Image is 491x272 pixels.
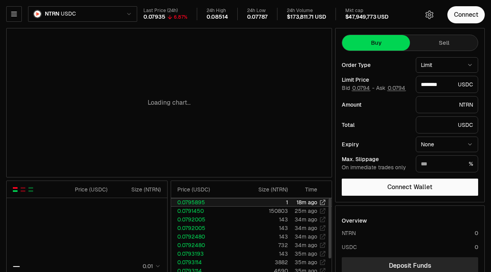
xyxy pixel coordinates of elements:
div: NTRN [416,96,478,113]
td: 0.0793193 [171,249,232,258]
div: Limit Price [342,77,410,82]
td: 0.0792005 [171,224,232,232]
div: 0 [475,243,478,251]
div: 24h High [207,8,228,14]
time: 35m ago [295,259,317,266]
div: Amount [342,102,410,107]
div: 0 [475,229,478,237]
div: — [13,261,20,272]
button: 0.01 [140,261,161,271]
button: Buy [342,35,410,51]
button: Sell [410,35,478,51]
span: Ask [376,85,406,92]
time: 34m ago [295,216,317,223]
td: 0.0791450 [171,207,232,215]
button: Show Buy Orders Only [28,186,34,193]
time: 35m ago [295,250,317,257]
td: 0.0793114 [171,258,232,267]
div: 6.87% [174,14,187,20]
time: 18m ago [297,199,317,206]
div: Price ( USDC ) [177,186,232,193]
span: NTRN [45,11,59,18]
div: USDC [416,116,478,133]
button: None [416,137,478,152]
div: On immediate trades only [342,164,410,171]
div: Mkt cap [345,8,389,14]
td: 0.0792480 [171,232,232,241]
td: 732 [232,241,288,249]
td: 3882 [232,258,288,267]
div: Order Type [342,62,410,68]
button: Show Buy and Sell Orders [12,186,18,193]
div: Size ( NTRN ) [238,186,288,193]
div: Overview [342,217,367,225]
div: Time [295,186,317,193]
td: 143 [232,232,288,241]
div: Price ( USDC ) [60,186,107,193]
button: 0.0794 [387,85,406,91]
img: NTRN Logo [34,11,41,18]
div: $47,949,773 USD [345,14,389,21]
td: 0.0792480 [171,241,232,249]
div: USDC [342,243,357,251]
div: Max. Slippage [342,156,410,162]
button: Limit [416,57,478,73]
div: Total [342,122,410,128]
time: 34m ago [295,233,317,240]
div: % [416,155,478,172]
div: 0.08514 [207,14,228,21]
button: 0.0794 [351,85,371,91]
button: Connect [447,6,485,23]
div: 0.07787 [247,14,268,21]
div: Last Price (24h) [143,8,187,14]
span: USDC [61,11,76,18]
td: 1 [232,198,288,207]
button: Connect Wallet [342,179,478,196]
time: 34m ago [295,242,317,249]
div: USDC [416,76,478,93]
p: Loading chart... [148,98,191,107]
time: 34m ago [295,225,317,232]
td: 0.0795895 [171,198,232,207]
td: 143 [232,215,288,224]
td: 0.0792005 [171,215,232,224]
div: NTRN [342,229,356,237]
div: 0.07935 [143,14,165,21]
div: 24h Volume [287,8,326,14]
div: 24h Low [247,8,268,14]
td: 150803 [232,207,288,215]
td: 143 [232,224,288,232]
time: 25m ago [295,207,317,214]
div: $173,811.71 USD [287,14,326,21]
button: Show Sell Orders Only [20,186,26,193]
span: Bid - [342,85,374,92]
td: 143 [232,249,288,258]
div: Size ( NTRN ) [114,186,161,193]
div: Expiry [342,142,410,147]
